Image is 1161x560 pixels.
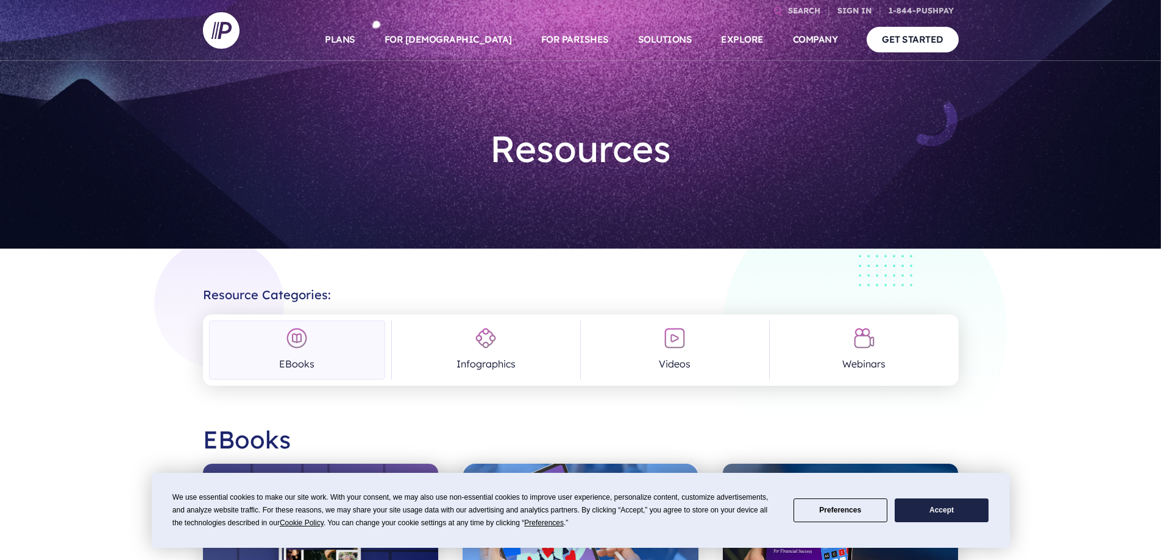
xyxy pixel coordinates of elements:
[776,321,952,380] a: Webinars
[385,18,512,61] a: FOR [DEMOGRAPHIC_DATA]
[203,415,959,464] h2: EBooks
[853,327,875,349] img: Webinars Icon
[867,27,959,52] a: GET STARTED
[286,327,308,349] img: EBooks Icon
[541,18,609,61] a: FOR PARISHES
[325,18,355,61] a: PLANS
[398,321,574,380] a: Infographics
[638,18,692,61] a: SOLUTIONS
[209,321,385,380] a: EBooks
[895,498,989,522] button: Accept
[794,498,887,522] button: Preferences
[172,491,779,530] div: We use essential cookies to make our site work. With your consent, we may also use non-essential ...
[203,278,959,302] h2: Resource Categories:
[402,117,760,180] h1: Resources
[475,327,497,349] img: Infographics Icon
[152,473,1010,548] div: Cookie Consent Prompt
[721,18,764,61] a: EXPLORE
[793,18,838,61] a: COMPANY
[587,321,763,380] a: Videos
[280,519,324,527] span: Cookie Policy
[664,327,686,349] img: Videos Icon
[524,519,564,527] span: Preferences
